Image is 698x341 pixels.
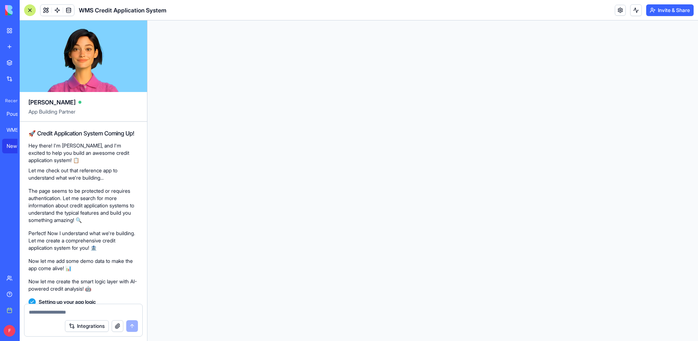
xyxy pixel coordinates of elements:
[2,107,31,121] a: Pousada [GEOGRAPHIC_DATA]
[28,230,138,252] p: Perfect! Now I understand what we're building. Let me create a comprehensive credit application s...
[39,298,96,306] span: Setting up your app logic
[5,5,50,15] img: logo
[28,278,138,292] p: Now let me create the smart logic layer with AI-powered credit analysis! 🤖
[2,139,31,153] a: New App
[79,6,166,15] span: WMS Credit Application System
[28,257,138,272] p: Now let me add some demo data to make the app come alive! 📊
[4,325,15,337] span: F
[7,126,27,134] div: WMS HR Suite
[65,320,109,332] button: Integrations
[7,110,27,118] div: Pousada [GEOGRAPHIC_DATA]
[646,4,694,16] button: Invite & Share
[28,129,138,138] h2: 🚀 Credit Application System Coming Up!
[28,108,138,121] span: App Building Partner
[28,98,76,107] span: [PERSON_NAME]
[28,142,138,164] p: Hey there! I'm [PERSON_NAME], and I'm excited to help you build an awesome credit application sys...
[147,20,698,341] iframe: To enrich screen reader interactions, please activate Accessibility in Grammarly extension settings
[7,142,27,150] div: New App
[28,167,138,181] p: Let me check out that reference app to understand what we're building...
[2,123,31,137] a: WMS HR Suite
[2,98,18,104] span: Recent
[28,187,138,224] p: The page seems to be protected or requires authentication. Let me search for more information abo...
